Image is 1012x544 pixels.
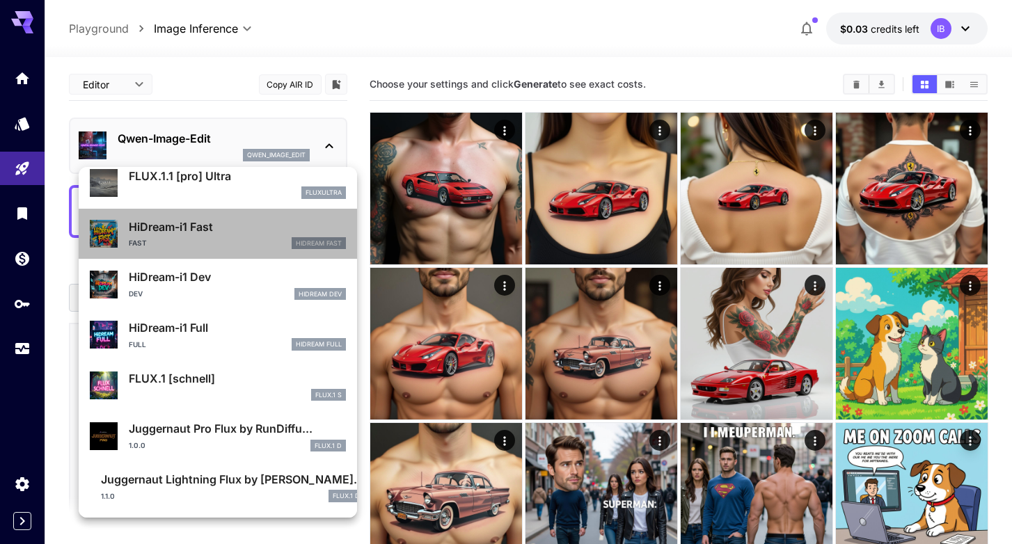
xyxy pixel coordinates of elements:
div: HiDream-i1 FullFullHiDream Full [90,314,346,356]
p: FLUX.1 D [333,491,360,501]
p: 1.0.0 [129,440,145,451]
div: FLUX.1 [schnell]FLUX.1 S [90,365,346,407]
p: Juggernaut Lightning Flux by [PERSON_NAME]... [101,471,364,488]
p: HiDream-i1 Dev [129,269,346,285]
p: HiDream Dev [299,289,342,299]
p: FLUX.1 D [315,441,342,451]
div: FLUX.1.1 [pro] Ultrafluxultra [90,162,346,205]
p: Fast [129,238,147,248]
div: Juggernaut Pro Flux by RunDiffu...1.0.0FLUX.1 D [90,415,346,457]
div: HiDream-i1 FastFastHiDream Fast [90,213,346,255]
div: Juggernaut Lightning Flux by [PERSON_NAME]...1.1.0FLUX.1 D [90,465,346,508]
p: HiDream Fast [296,239,342,248]
p: 1.1.0 [101,491,115,502]
p: FLUX.1 [schnell] [129,370,346,387]
p: HiDream Full [296,339,342,349]
p: FLUX.1 S [315,390,342,400]
p: Juggernaut Pro Flux by RunDiffu... [129,420,346,437]
p: fluxultra [306,188,342,198]
div: HiDream-i1 DevDevHiDream Dev [90,263,346,305]
p: HiDream-i1 Full [129,319,346,336]
p: Full [129,339,146,350]
p: Dev [129,289,143,299]
p: FLUX.1.1 [pro] Ultra [129,168,346,184]
p: HiDream-i1 Fast [129,218,346,235]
